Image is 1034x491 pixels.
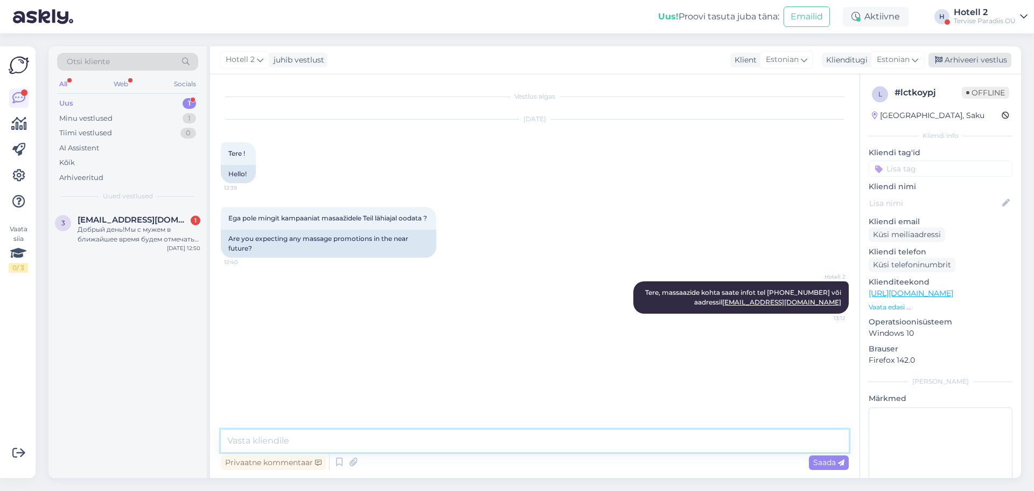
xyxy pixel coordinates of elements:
div: Vestlus algas [221,92,849,101]
div: Uus [59,98,73,109]
div: [DATE] [221,114,849,124]
span: l [878,90,882,98]
div: H [934,9,949,24]
span: Otsi kliente [67,56,110,67]
span: 13:12 [805,314,846,322]
div: Hello! [221,165,256,183]
div: 1 [191,216,200,225]
div: juhib vestlust [269,54,324,66]
p: Windows 10 [869,328,1012,339]
div: Küsi telefoninumbrit [869,258,955,272]
div: Küsi meiliaadressi [869,227,945,242]
div: Proovi tasuta juba täna: [658,10,779,23]
p: Firefox 142.0 [869,355,1012,366]
span: Saada [813,458,844,467]
a: [EMAIL_ADDRESS][DOMAIN_NAME] [722,298,841,306]
div: Klienditugi [822,54,868,66]
div: All [57,77,69,91]
p: Kliendi nimi [869,181,1012,192]
span: Ega pole mingit kampaaniat masaažidele Teil lähiajal oodata ? [228,214,427,222]
span: 12:40 [224,258,264,266]
span: Offline [962,87,1009,99]
div: Arhiveeri vestlus [928,53,1011,67]
div: Tiimi vestlused [59,128,112,139]
p: Brauser [869,343,1012,355]
div: Tervise Paradiis OÜ [954,17,1016,25]
div: Are you expecting any massage promotions in the near future? [221,230,436,258]
img: Askly Logo [9,55,29,75]
span: Uued vestlused [103,191,153,201]
div: Aktiivne [843,7,909,26]
span: 301976kair@gmail.com [78,215,190,225]
p: Operatsioonisüsteem [869,316,1012,328]
div: [DATE] 12:50 [167,244,200,252]
span: 12:39 [224,184,264,192]
p: Vaata edasi ... [869,302,1012,312]
a: Hotell 2Tervise Paradiis OÜ [954,8,1028,25]
p: Kliendi email [869,216,1012,227]
span: Hotell 2 [226,54,255,66]
span: Hotell 2 [805,273,846,281]
div: Hotell 2 [954,8,1016,17]
p: Märkmed [869,393,1012,404]
div: Добрый день!Мы с мужем в ближайшее время будем отмечать 20 годовщину со дня с вадьбы.Ваш гостипри... [78,225,200,244]
b: Uus! [658,11,679,22]
div: Socials [172,77,198,91]
div: 1 [183,113,196,124]
input: Lisa tag [869,161,1012,177]
div: 0 / 3 [9,263,28,273]
div: Minu vestlused [59,113,113,124]
span: Estonian [766,54,799,66]
span: Estonian [877,54,910,66]
div: Kliendi info [869,131,1012,141]
span: Tere, massaazide kohta saate infot tel [PHONE_NUMBER] või aadressil [645,288,843,306]
div: Klient [730,54,757,66]
div: 1 [183,98,196,109]
span: 3 [61,219,65,227]
p: Kliendi tag'id [869,147,1012,158]
div: [PERSON_NAME] [869,377,1012,386]
div: # lctkoypj [895,86,962,99]
div: Vaata siia [9,224,28,273]
div: [GEOGRAPHIC_DATA], Saku [872,110,984,121]
p: Kliendi telefon [869,246,1012,258]
div: Kõik [59,157,75,168]
a: [URL][DOMAIN_NAME] [869,288,953,298]
div: Arhiveeritud [59,172,103,183]
div: Privaatne kommentaar [221,455,326,470]
button: Emailid [784,6,830,27]
div: Web [111,77,130,91]
span: Tere ! [228,149,245,157]
input: Lisa nimi [869,197,1000,209]
p: Klienditeekond [869,276,1012,288]
div: 0 [180,128,196,139]
div: AI Assistent [59,143,99,154]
